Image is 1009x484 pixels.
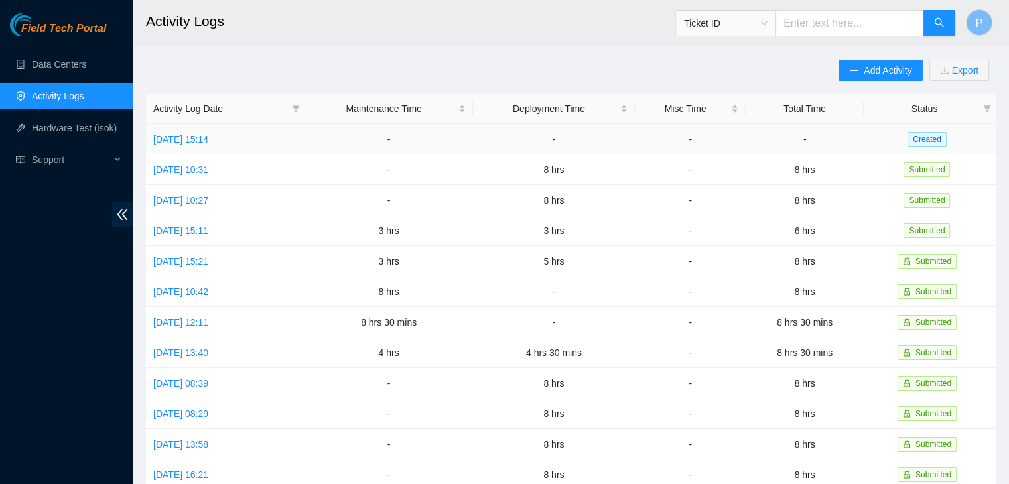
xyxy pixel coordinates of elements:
td: 8 hrs [746,185,863,215]
td: - [304,429,472,459]
span: search [934,17,945,30]
a: [DATE] 10:31 [153,164,208,175]
td: 8 hrs [473,154,635,185]
a: Akamai TechnologiesField Tech Portal [10,24,106,41]
button: plusAdd Activity [839,60,922,81]
a: [DATE] 10:42 [153,286,208,297]
td: 8 hrs [473,429,635,459]
span: Submitted [915,348,951,357]
span: Submitted [915,409,951,418]
span: lock [903,288,911,296]
span: lock [903,440,911,448]
span: Submitted [904,162,950,177]
td: 8 hrs [746,276,863,307]
span: double-left [112,202,133,227]
td: - [304,124,472,154]
td: 3 hrs [473,215,635,246]
span: Support [32,147,110,173]
td: 8 hrs [746,429,863,459]
a: [DATE] 08:29 [153,408,208,419]
td: - [635,215,746,246]
span: Submitted [915,470,951,479]
td: 8 hrs [746,246,863,276]
span: Add Activity [864,63,911,78]
td: - [473,307,635,337]
td: 8 hrs [746,398,863,429]
td: - [635,246,746,276]
span: lock [903,471,911,479]
td: - [473,276,635,307]
span: Status [871,101,978,116]
td: - [635,276,746,307]
td: - [746,124,863,154]
td: 8 hrs 30 mins [746,307,863,337]
span: plus [849,66,858,76]
span: P [976,15,983,31]
span: lock [903,379,911,387]
span: Submitted [915,257,951,266]
span: Submitted [915,379,951,388]
span: lock [903,318,911,326]
button: P [966,9,992,36]
a: [DATE] 12:11 [153,317,208,328]
td: 8 hrs [473,368,635,398]
td: - [635,429,746,459]
span: read [16,155,25,164]
td: 4 hrs 30 mins [473,337,635,368]
span: Submitted [915,440,951,449]
td: 3 hrs [304,246,472,276]
a: [DATE] 15:14 [153,134,208,145]
td: - [635,368,746,398]
a: [DATE] 13:58 [153,439,208,450]
td: 5 hrs [473,246,635,276]
span: Ticket ID [684,13,768,33]
td: - [304,185,472,215]
td: - [635,307,746,337]
img: Akamai Technologies [10,13,67,36]
span: filter [983,105,991,113]
a: Activity Logs [32,91,84,101]
span: Submitted [915,287,951,296]
a: [DATE] 15:11 [153,225,208,236]
span: filter [289,99,303,119]
span: Submitted [904,223,950,238]
td: - [635,185,746,215]
a: Data Centers [32,59,86,70]
td: - [635,124,746,154]
th: Total Time [746,94,863,124]
span: lock [903,257,911,265]
td: 8 hrs 30 mins [304,307,472,337]
span: Activity Log Date [153,101,287,116]
td: 4 hrs [304,337,472,368]
span: filter [980,99,994,119]
span: lock [903,349,911,357]
a: [DATE] 10:27 [153,195,208,206]
span: lock [903,410,911,418]
a: [DATE] 15:21 [153,256,208,267]
td: 8 hrs [473,185,635,215]
a: Hardware Test (isok) [32,123,117,133]
span: Created [908,132,947,147]
a: [DATE] 16:21 [153,469,208,480]
td: - [304,368,472,398]
button: downloadExport [929,60,989,81]
button: search [923,10,955,36]
a: [DATE] 13:40 [153,347,208,358]
td: 8 hrs [304,276,472,307]
td: - [473,124,635,154]
span: Submitted [904,193,950,208]
td: 3 hrs [304,215,472,246]
td: - [635,154,746,185]
td: - [304,398,472,429]
a: [DATE] 08:39 [153,378,208,389]
td: - [635,337,746,368]
span: Field Tech Portal [21,23,106,35]
td: 8 hrs [746,154,863,185]
td: 8 hrs [746,368,863,398]
span: Submitted [915,318,951,327]
td: 8 hrs 30 mins [746,337,863,368]
span: filter [292,105,300,113]
td: 8 hrs [473,398,635,429]
td: - [635,398,746,429]
input: Enter text here... [775,10,924,36]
